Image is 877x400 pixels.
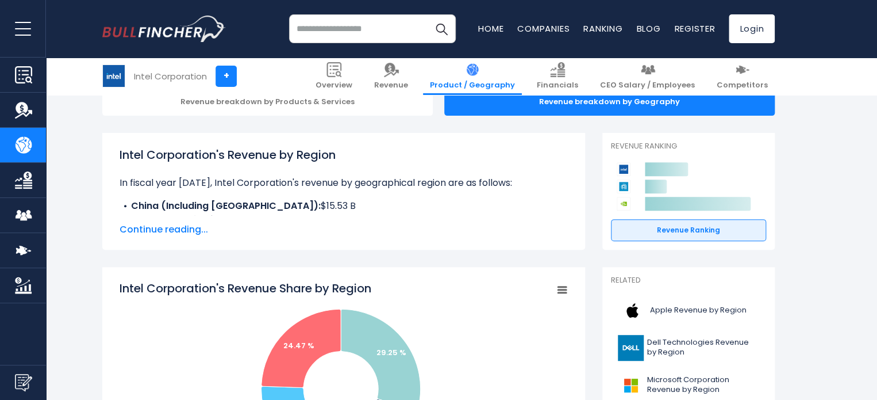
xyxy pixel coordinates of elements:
span: Competitors [717,81,768,90]
p: Revenue Ranking [611,142,766,151]
span: Overview [316,81,352,90]
text: 29.25 % [376,347,406,358]
a: Dell Technologies Revenue by Region [611,332,766,364]
li: $15.53 B [120,199,568,213]
b: China (Including [GEOGRAPHIC_DATA]): [131,199,321,212]
img: INTC logo [103,65,125,87]
a: Home [478,22,503,35]
img: Applied Materials competitors logo [617,180,630,193]
text: 24.47 % [283,340,314,351]
a: Product / Geography [423,58,522,95]
span: Dell Technologies Revenue by Region [647,338,759,357]
span: Product / Geography [430,81,515,90]
tspan: Intel Corporation's Revenue Share by Region [120,280,371,296]
span: Revenue [374,81,408,90]
a: Go to homepage [102,16,226,42]
a: Register [674,22,715,35]
img: DELL logo [618,335,644,361]
span: Financials [537,81,578,90]
a: Revenue Ranking [611,219,766,241]
img: MSFT logo [618,372,644,398]
a: + [216,66,237,87]
a: Blog [636,22,660,35]
a: Companies [517,22,570,35]
a: Financials [530,58,585,95]
button: Search [427,14,456,43]
div: Revenue breakdown by Geography [444,88,775,116]
p: Related [611,276,766,285]
span: Apple Revenue by Region [650,306,747,315]
a: CEO Salary / Employees [593,58,702,95]
img: NVIDIA Corporation competitors logo [617,197,630,211]
img: AAPL logo [618,298,647,323]
a: Apple Revenue by Region [611,295,766,326]
a: Revenue [367,58,415,95]
h1: Intel Corporation's Revenue by Region [120,146,568,163]
img: Intel Corporation competitors logo [617,162,630,176]
li: $6.58 B [120,213,568,227]
b: Other Countries: [131,213,209,226]
a: Ranking [583,22,622,35]
a: Competitors [710,58,775,95]
div: Intel Corporation [134,70,207,83]
a: Overview [309,58,359,95]
span: CEO Salary / Employees [600,81,695,90]
div: Revenue breakdown by Products & Services [102,88,433,116]
span: Continue reading... [120,223,568,237]
a: Login [729,14,775,43]
p: In fiscal year [DATE], Intel Corporation's revenue by geographical region are as follows: [120,176,568,190]
span: Microsoft Corporation Revenue by Region [647,375,759,395]
img: bullfincher logo [102,16,226,42]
